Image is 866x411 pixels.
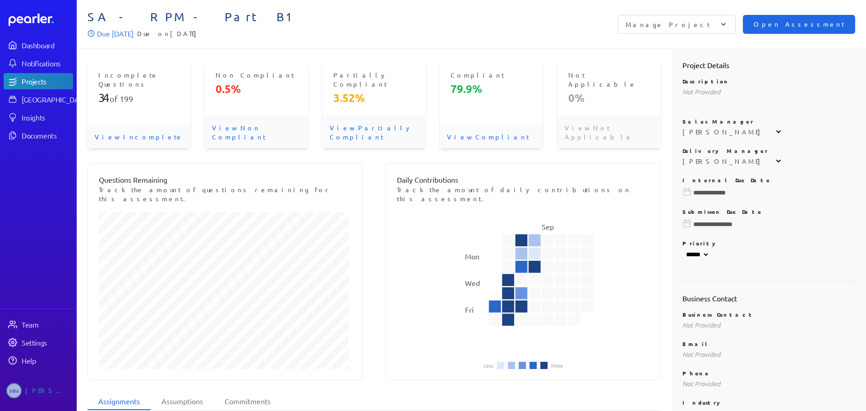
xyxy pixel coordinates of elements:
input: Please choose a due date [682,220,856,229]
text: Mon [465,252,479,261]
p: 3.52% [333,91,415,105]
p: Not Applicable [568,70,650,88]
span: Not Provided [682,379,720,388]
p: Internal Due Date [682,176,856,184]
span: Michelle Manuel [6,383,22,398]
li: Less [484,363,493,368]
p: Track the amount of daily contributions on this assessment. [397,185,649,203]
text: Fri [465,305,473,314]
div: Help [22,356,72,365]
p: Priority [682,240,856,247]
span: Due on [DATE] [137,28,201,39]
p: Business Contact [682,311,856,318]
a: Insights [4,109,73,125]
a: [GEOGRAPHIC_DATA] [4,91,73,107]
li: More [551,363,563,368]
text: Sep [542,222,554,231]
span: Not Provided [682,88,720,96]
p: Non Compliant [216,70,297,79]
span: 34 [98,91,110,105]
a: Help [4,352,73,369]
p: Partially Compliant [333,70,415,88]
p: Questions Remaining [99,174,351,185]
div: Team [22,320,72,329]
div: [PERSON_NAME] [682,127,765,136]
a: Team [4,316,73,332]
p: Industry [682,399,856,406]
p: Phone [682,369,856,377]
a: Dashboard [9,14,73,26]
p: View Incomplete [88,125,191,148]
p: Incomplete Questions [98,70,180,88]
p: Description [682,78,856,85]
p: Email [682,340,856,347]
p: 0% [568,91,650,105]
li: Commitments [214,393,281,410]
a: Settings [4,334,73,351]
div: Documents [22,131,72,140]
p: of [98,91,180,105]
button: Open Assessment [743,15,855,34]
div: Insights [22,113,72,122]
span: 199 [120,94,133,103]
p: Track the amount of questions remaining for this assessment. [99,185,351,203]
p: Delivery Manager [682,147,856,154]
a: MM[PERSON_NAME] [4,379,73,402]
h2: Business Contact [682,293,856,304]
h2: Project Details [682,60,856,70]
a: Projects [4,73,73,89]
a: Dashboard [4,37,73,53]
p: View Non Compliant [205,116,308,148]
p: Due [DATE] [97,28,134,39]
p: Manage Project [626,20,710,29]
p: 0.5% [216,82,297,96]
span: Not Provided [682,321,720,329]
p: View Not Applicable [557,116,661,148]
p: Sales Manager [682,118,856,125]
div: Notifications [22,59,72,68]
li: Assignments [88,393,151,410]
p: Daily Contributions [397,174,649,185]
input: Please choose a due date [682,188,856,197]
div: Dashboard [22,41,72,50]
div: Settings [22,338,72,347]
li: Assumptions [151,393,214,410]
p: Submisson Due Date [682,208,856,215]
p: View Partially Compliant [322,116,426,148]
p: Compliant [451,70,532,79]
a: Documents [4,127,73,143]
div: [PERSON_NAME] [25,383,70,398]
text: Wed [465,278,479,287]
a: Notifications [4,55,73,71]
div: [PERSON_NAME] [682,157,765,166]
span: SA - RPM - Part B1 [88,10,471,24]
div: [GEOGRAPHIC_DATA] [22,95,89,104]
span: Not Provided [682,350,720,358]
div: Projects [22,77,72,86]
span: Open Assessment [754,19,844,29]
p: View Compliant [440,125,543,148]
p: 79.9% [451,82,532,96]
